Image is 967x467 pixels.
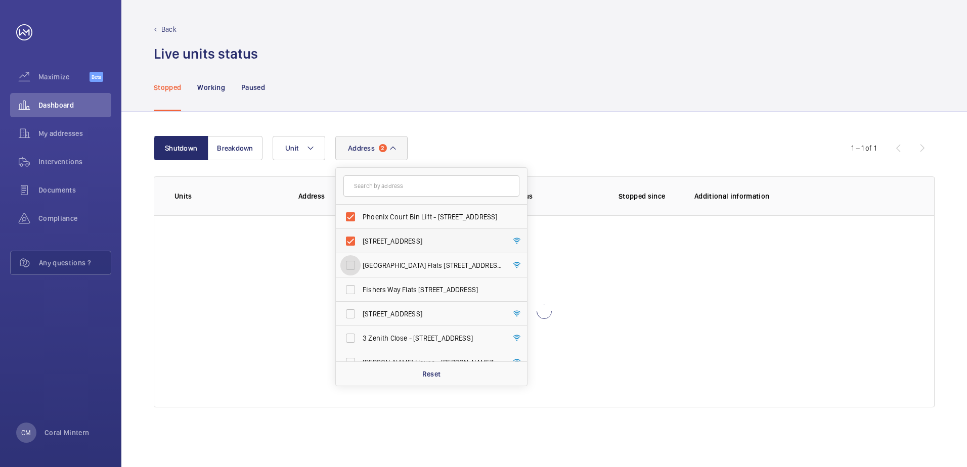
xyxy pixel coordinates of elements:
[45,428,90,438] p: Coral Mintern
[363,309,502,319] span: [STREET_ADDRESS]
[422,369,441,379] p: Reset
[154,136,208,160] button: Shutdown
[38,185,111,195] span: Documents
[363,357,502,367] span: [PERSON_NAME] House - [PERSON_NAME][GEOGRAPHIC_DATA]
[694,191,914,201] p: Additional information
[273,136,325,160] button: Unit
[38,157,111,167] span: Interventions
[38,128,111,138] span: My addresses
[851,143,876,153] div: 1 – 1 of 1
[298,191,442,201] p: Address
[161,24,177,34] p: Back
[363,260,502,270] span: [GEOGRAPHIC_DATA] Flats [STREET_ADDRESS]
[38,213,111,223] span: Compliance
[208,136,262,160] button: Breakdown
[21,428,31,438] p: CM
[154,44,258,63] h1: Live units status
[38,100,111,110] span: Dashboard
[379,144,387,152] span: 2
[174,191,282,201] p: Units
[363,212,502,222] span: Phoenix Court Bin Lift - [STREET_ADDRESS]
[39,258,111,268] span: Any questions ?
[154,82,181,92] p: Stopped
[619,191,678,201] p: Stopped since
[90,72,103,82] span: Beta
[363,236,502,246] span: [STREET_ADDRESS]
[363,285,502,295] span: Fishers Way Flats [STREET_ADDRESS]
[241,82,265,92] p: Paused
[343,175,519,197] input: Search by address
[348,144,375,152] span: Address
[285,144,298,152] span: Unit
[335,136,408,160] button: Address2
[197,82,225,92] p: Working
[363,333,502,343] span: 3 Zenith Close - [STREET_ADDRESS]
[38,72,90,82] span: Maximize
